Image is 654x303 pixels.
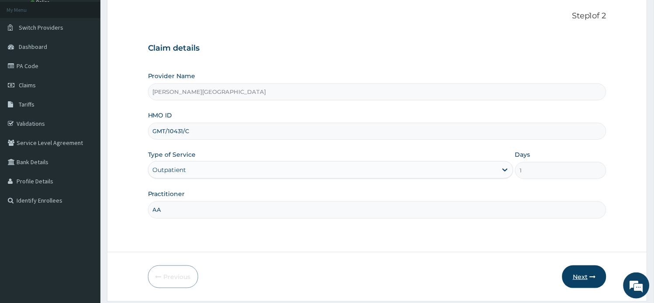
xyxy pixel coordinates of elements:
p: Step 1 of 2 [148,11,607,21]
span: Claims [19,81,36,89]
label: HMO ID [148,111,172,120]
span: Dashboard [19,43,47,51]
label: Days [515,150,530,159]
label: Provider Name [148,72,196,80]
label: Type of Service [148,150,196,159]
span: Switch Providers [19,24,63,31]
button: Previous [148,265,198,288]
input: Enter Name [148,201,607,218]
div: Outpatient [153,165,186,174]
button: Next [562,265,606,288]
label: Practitioner [148,189,185,198]
h3: Claim details [148,44,607,53]
input: Enter HMO ID [148,123,607,140]
span: Tariffs [19,100,34,108]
